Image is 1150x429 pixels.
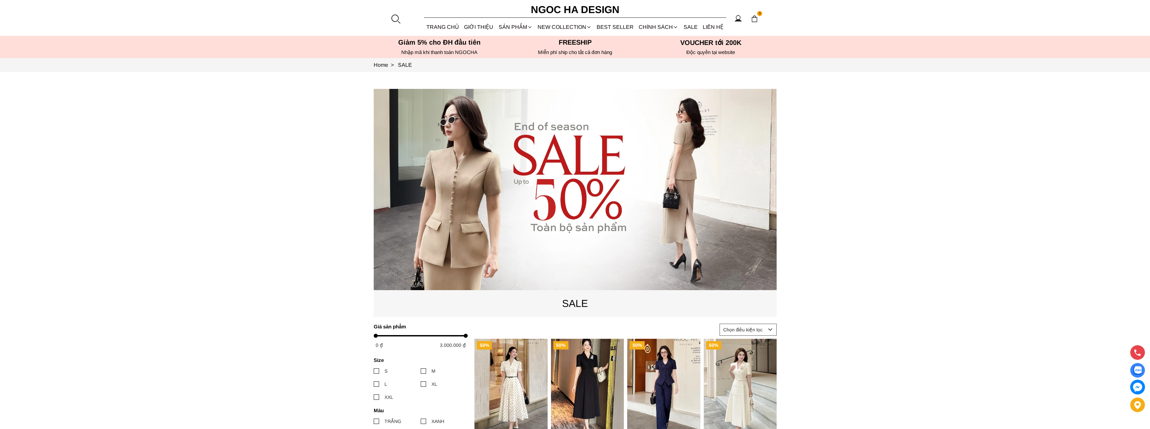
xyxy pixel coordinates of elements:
p: SALE [374,296,777,311]
font: Nhập mã khi thanh toán NGOCHA [401,49,477,55]
a: Link to SALE [398,62,412,68]
div: SẢN PHẨM [496,18,535,36]
h4: Size [374,357,463,363]
a: Ngoc Ha Design [525,2,626,18]
div: XXL [384,393,393,401]
span: 0 ₫ [376,342,383,348]
a: GIỚI THIỆU [462,18,496,36]
div: Chính sách [636,18,681,36]
span: > [388,62,397,68]
a: BEST SELLER [594,18,636,36]
span: 3.000.000 ₫ [440,342,466,348]
a: Display image [1130,363,1145,378]
a: LIÊN HỆ [700,18,726,36]
h6: Độc quyền tại website [645,49,777,55]
img: img-CART-ICON-ksit0nf1 [751,15,758,22]
h5: VOUCHER tới 200K [645,39,777,47]
div: S [384,367,387,375]
h4: Màu [374,408,463,413]
div: L [384,380,387,388]
div: TRẮNG [384,418,401,425]
div: XL [431,380,437,388]
a: messenger [1130,380,1145,394]
font: Giảm 5% cho ĐH đầu tiên [398,39,480,46]
span: 0 [757,11,763,16]
a: NEW COLLECTION [535,18,594,36]
div: M [431,367,435,375]
h4: Giá sản phẩm [374,324,463,329]
font: Freeship [559,39,592,46]
a: Link to Home [374,62,398,68]
a: SALE [681,18,700,36]
img: Display image [1133,366,1142,375]
a: TRANG CHỦ [424,18,462,36]
div: XANH [431,418,444,425]
h6: MIễn phí ship cho tất cả đơn hàng [509,49,641,55]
